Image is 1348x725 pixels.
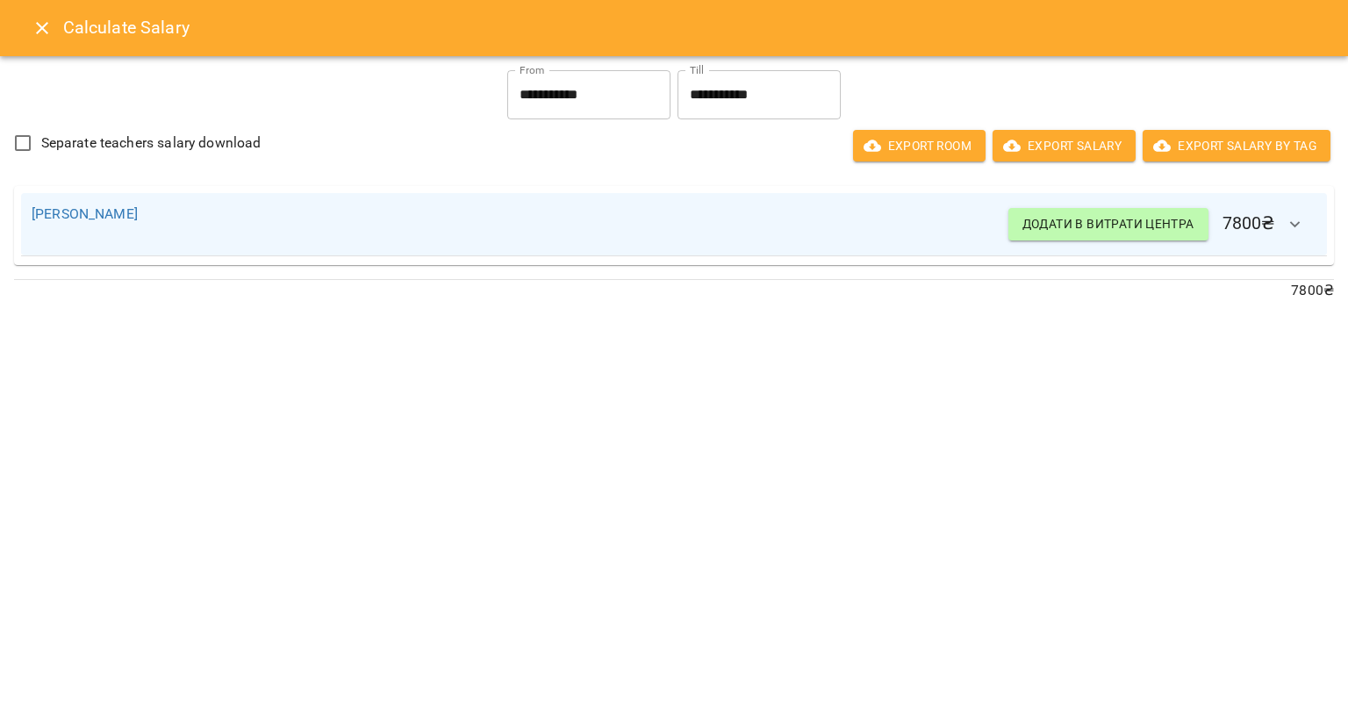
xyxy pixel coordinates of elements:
[32,205,138,222] a: [PERSON_NAME]
[63,14,1327,41] h6: Calculate Salary
[853,130,986,162] button: Export room
[21,7,63,49] button: Close
[1143,130,1330,162] button: Export Salary by Tag
[41,133,262,154] span: Separate teachers salary download
[1007,135,1122,156] span: Export Salary
[1008,208,1208,240] button: Додати в витрати центра
[14,280,1334,301] p: 7800 ₴
[1022,213,1194,234] span: Додати в витрати центра
[1008,204,1316,246] h6: 7800 ₴
[993,130,1136,162] button: Export Salary
[1157,135,1316,156] span: Export Salary by Tag
[867,135,972,156] span: Export room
